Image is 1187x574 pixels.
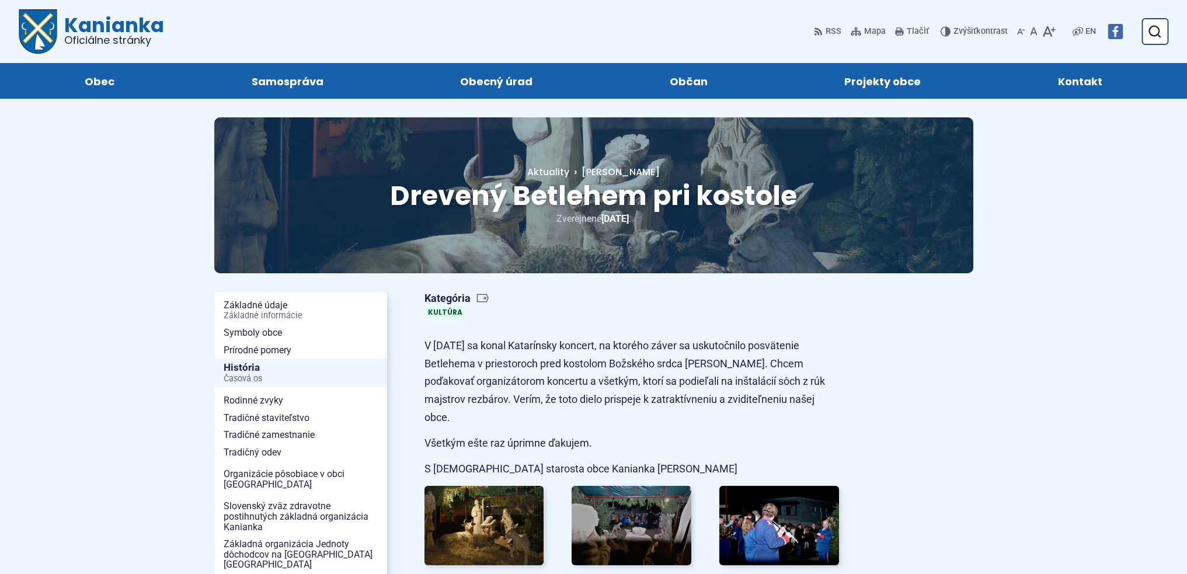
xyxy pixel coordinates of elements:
[224,297,378,324] span: Základné údaje
[424,292,489,305] span: Kategória
[224,409,378,427] span: Tradičné staviteľstvo
[953,26,976,36] span: Zvýšiť
[19,9,164,54] a: Logo Kanianka, prejsť na domovskú stránku.
[814,19,844,44] a: RSS
[1001,63,1160,99] a: Kontakt
[224,311,378,321] span: Základné informácie
[527,165,569,179] a: Aktuality
[1108,24,1123,39] img: Prejsť na Facebook stránku
[941,19,1010,44] button: Zvýšiťkontrast
[390,177,797,214] span: Drevený Betlehem pri kostole
[1015,19,1028,44] button: Zmenšiť veľkosť písma
[214,465,387,493] a: Organizácie pôsobiace v obci [GEOGRAPHIC_DATA]
[844,63,921,99] span: Projekty obce
[224,324,378,342] span: Symboly obce
[424,460,839,478] p: S [DEMOGRAPHIC_DATA] starosta obce Kanianka [PERSON_NAME]
[953,27,1008,37] span: kontrast
[788,63,978,99] a: Projekty obce
[907,27,929,37] span: Tlačiť
[1028,19,1040,44] button: Nastaviť pôvodnú veľkosť písma
[214,342,387,359] a: Prírodné pomery
[601,213,629,224] span: [DATE]
[1058,63,1102,99] span: Kontakt
[1040,19,1058,44] button: Zväčšiť veľkosť písma
[826,25,841,39] span: RSS
[224,444,378,461] span: Tradičný odev
[19,9,57,54] img: Prejsť na domovskú stránku
[214,359,387,387] a: HistóriaČasová os
[848,19,888,44] a: Mapa
[460,63,532,99] span: Obecný úrad
[424,486,544,565] img: fotka
[569,165,660,179] a: [PERSON_NAME]
[64,35,164,46] span: Oficiálne stránky
[224,374,378,384] span: Časová os
[582,165,660,179] span: [PERSON_NAME]
[224,426,378,444] span: Tradičné zamestnanie
[252,63,323,99] span: Samospráva
[424,434,839,453] p: Všetkým ešte raz úprimne ďakujem.
[195,63,381,99] a: Samospráva
[1085,25,1096,39] span: EN
[572,486,691,565] img: fotka
[224,498,378,535] span: Slovenský zväz zdravotne postihnutých základná organizácia Kanianka
[214,498,387,535] a: Slovenský zväz zdravotne postihnutých základná organizácia Kanianka
[864,25,886,39] span: Mapa
[214,444,387,461] a: Tradičný odev
[670,63,708,99] span: Občan
[28,63,172,99] a: Obec
[214,392,387,409] a: Rodinné zvyky
[57,15,164,46] span: Kanianka
[85,63,114,99] span: Obec
[224,392,378,409] span: Rodinné zvyky
[214,297,387,324] a: Základné údajeZákladné informácie
[1083,25,1098,39] a: EN
[214,535,387,573] a: Základná organizácia Jednoty dôchodcov na [GEOGRAPHIC_DATA] [GEOGRAPHIC_DATA]
[224,465,378,493] span: Organizácie pôsobiace v obci [GEOGRAPHIC_DATA]
[214,324,387,342] a: Symboly obce
[424,337,839,426] p: V [DATE] sa konal Katarínsky koncert, na ktorého záver sa uskutočnilo posvätenie Betlehema v prie...
[719,486,839,565] img: fotka
[224,359,378,387] span: História
[613,63,765,99] a: Občan
[214,426,387,444] a: Tradičné zamestnanie
[424,306,466,318] a: Kultúra
[224,535,378,573] span: Základná organizácia Jednoty dôchodcov na [GEOGRAPHIC_DATA] [GEOGRAPHIC_DATA]
[252,211,936,227] p: Zverejnené .
[893,19,931,44] button: Tlačiť
[224,342,378,359] span: Prírodné pomery
[214,409,387,427] a: Tradičné staviteľstvo
[403,63,590,99] a: Obecný úrad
